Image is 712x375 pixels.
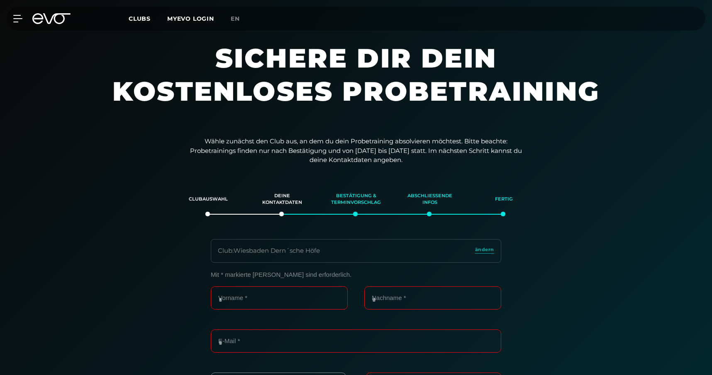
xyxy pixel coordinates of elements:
[107,41,605,124] h1: Sichere dir dein kostenloses Probetraining
[231,14,250,24] a: en
[190,137,522,165] p: Wähle zunächst den Club aus, an dem du dein Probetraining absolvieren möchtest. Bitte beachte: Pr...
[475,246,494,256] a: ändern
[475,246,494,253] span: ändern
[167,15,214,22] a: MYEVO LOGIN
[129,15,167,22] a: Clubs
[477,188,530,210] div: Fertig
[182,188,235,210] div: Clubauswahl
[218,246,320,256] div: Club : Wiesbaden Dern´sche Höfe
[129,15,151,22] span: Clubs
[231,15,240,22] span: en
[329,188,383,210] div: Bestätigung & Terminvorschlag
[403,188,456,210] div: Abschließende Infos
[256,188,309,210] div: Deine Kontaktdaten
[211,271,501,278] p: Mit * markierte [PERSON_NAME] sind erforderlich.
